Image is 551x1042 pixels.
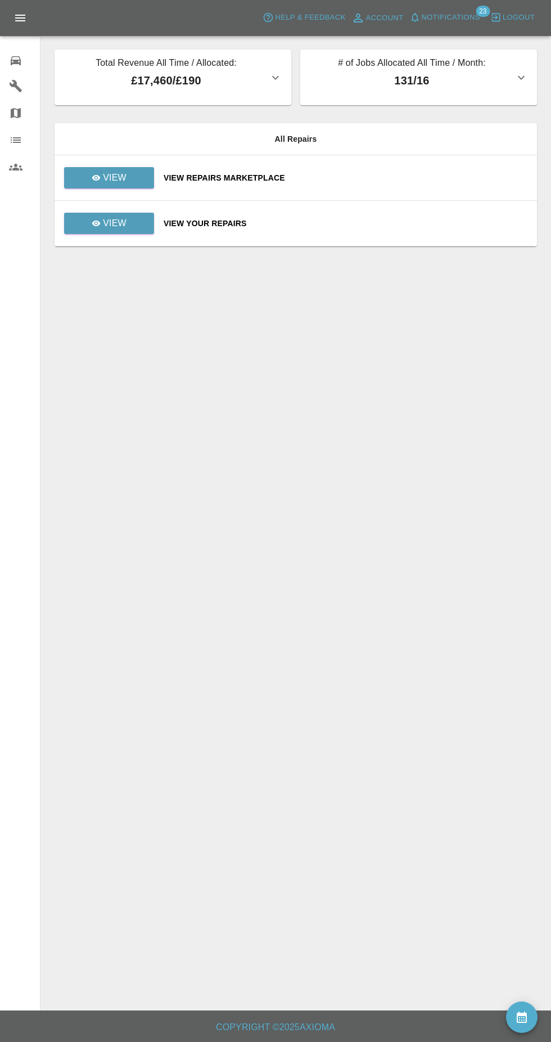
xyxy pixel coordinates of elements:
button: Open drawer [7,5,34,32]
a: View [64,167,154,188]
span: Notifications [422,11,480,24]
p: Total Revenue All Time / Allocated: [64,56,269,72]
p: £17,460 / £190 [64,72,269,89]
th: All Repairs [55,123,537,155]
a: View Repairs Marketplace [164,172,528,183]
p: # of Jobs Allocated All Time / Month: [309,56,514,72]
button: # of Jobs Allocated All Time / Month:131/16 [300,50,537,105]
button: Total Revenue All Time / Allocated:£17,460/£190 [55,50,291,105]
a: View [64,173,155,182]
button: Help & Feedback [260,9,348,26]
a: View [64,213,154,234]
h6: Copyright © 2025 Axioma [9,1019,542,1035]
button: availability [506,1001,538,1033]
span: Account [366,12,404,25]
span: Logout [503,11,535,24]
span: Help & Feedback [275,11,345,24]
span: 23 [476,6,490,17]
a: View Your Repairs [164,218,528,229]
a: View [64,218,155,227]
p: View [103,217,127,230]
button: Logout [487,9,538,26]
button: Notifications [407,9,483,26]
a: Account [349,9,407,27]
p: 131 / 16 [309,72,514,89]
p: View [103,171,127,185]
